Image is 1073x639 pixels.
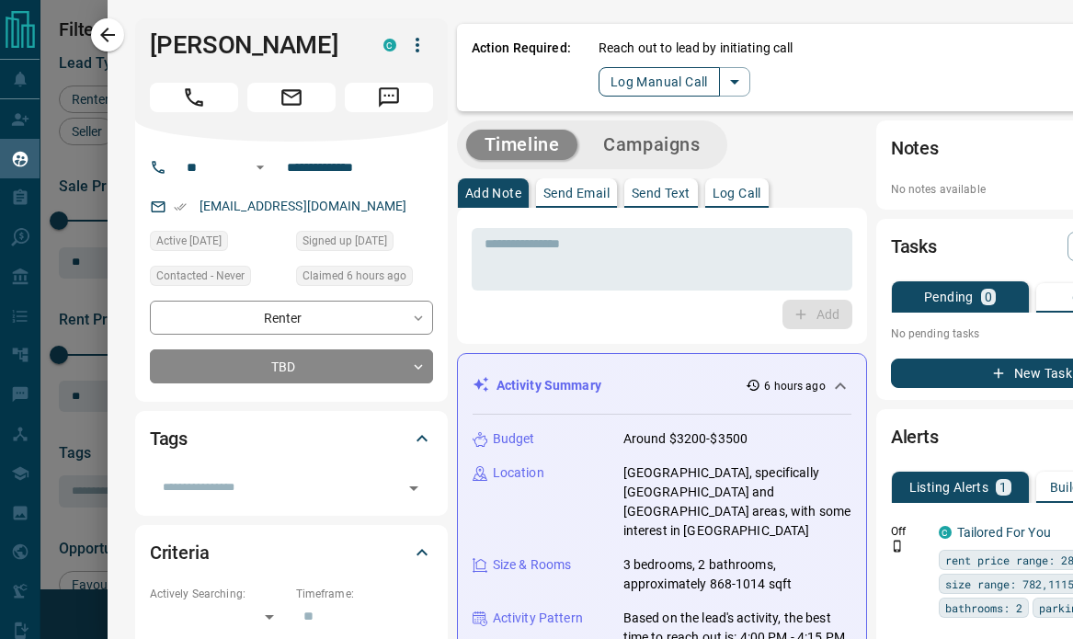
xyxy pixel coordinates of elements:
h1: [PERSON_NAME] [150,30,356,60]
p: Pending [924,291,974,303]
div: Tue Sep 16 2025 [296,266,433,291]
div: condos.ca [939,526,952,539]
p: Log Call [713,187,761,200]
p: Size & Rooms [493,555,572,575]
div: Criteria [150,531,433,575]
p: Reach out to lead by initiating call [599,39,793,58]
p: Around $3200-$3500 [623,429,748,449]
p: 0 [985,291,992,303]
div: TBD [150,349,433,383]
p: Budget [493,429,535,449]
svg: Push Notification Only [891,540,904,553]
button: Campaigns [585,130,718,160]
div: Mon Sep 15 2025 [296,231,433,257]
p: 1 [999,481,1007,494]
a: Tailored For You [957,525,1051,540]
button: Open [249,156,271,178]
p: Send Text [632,187,691,200]
h2: Notes [891,133,939,163]
div: split button [599,67,750,97]
span: Claimed 6 hours ago [302,267,406,285]
h2: Tasks [891,232,937,261]
p: Timeframe: [296,586,433,602]
div: Activity Summary6 hours ago [473,369,851,403]
a: [EMAIL_ADDRESS][DOMAIN_NAME] [200,199,407,213]
button: Open [401,475,427,501]
p: [GEOGRAPHIC_DATA], specifically [GEOGRAPHIC_DATA] and [GEOGRAPHIC_DATA] areas, with some interest... [623,463,851,541]
p: Activity Pattern [493,609,583,628]
button: Log Manual Call [599,67,720,97]
p: 6 hours ago [764,378,825,394]
div: Tags [150,416,433,461]
h2: Alerts [891,422,939,451]
span: Call [150,83,238,112]
p: Activity Summary [497,376,601,395]
span: bathrooms: 2 [945,599,1022,617]
div: Renter [150,301,433,335]
p: Add Note [465,187,521,200]
svg: Email Verified [174,200,187,213]
span: Message [345,83,433,112]
span: Active [DATE] [156,232,222,250]
div: Mon Sep 15 2025 [150,231,287,257]
p: Location [493,463,544,483]
p: Listing Alerts [909,481,989,494]
div: condos.ca [383,39,396,51]
h2: Criteria [150,538,210,567]
p: Action Required: [472,39,571,97]
span: Contacted - Never [156,267,245,285]
span: Email [247,83,336,112]
h2: Tags [150,424,188,453]
p: Send Email [543,187,610,200]
p: 3 bedrooms, 2 bathrooms, approximately 868-1014 sqft [623,555,851,594]
button: Timeline [466,130,578,160]
p: Off [891,523,928,540]
span: Signed up [DATE] [302,232,387,250]
p: Actively Searching: [150,586,287,602]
